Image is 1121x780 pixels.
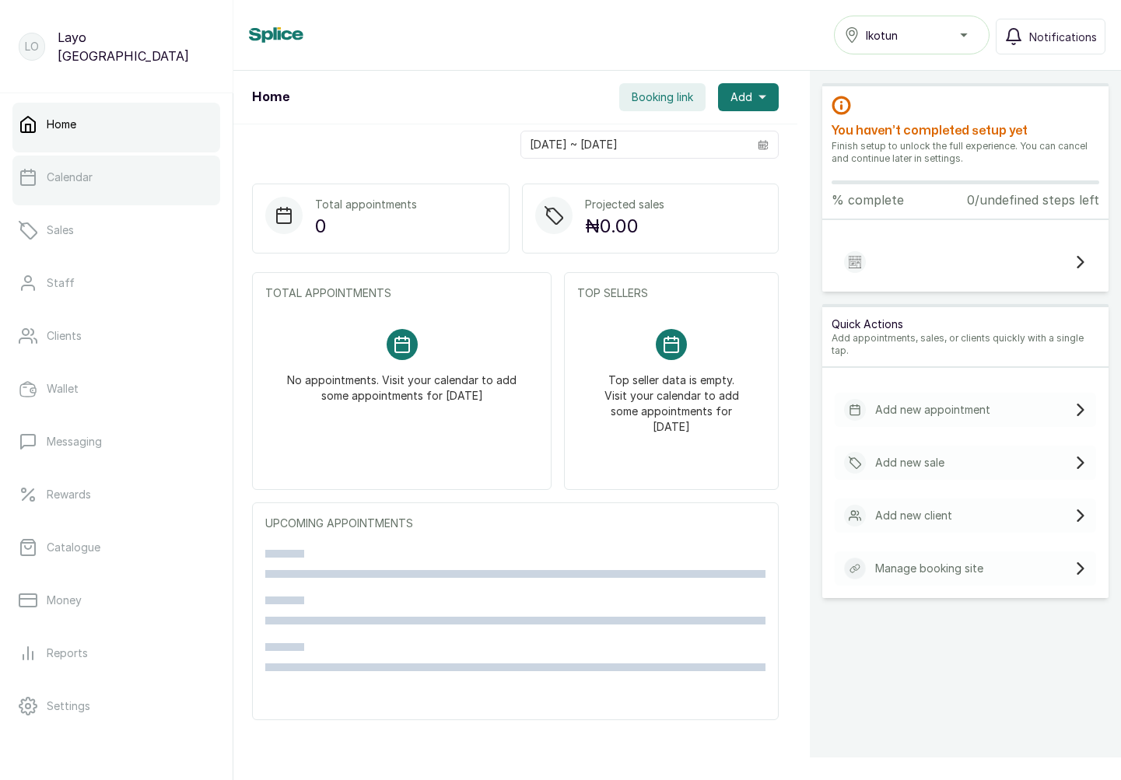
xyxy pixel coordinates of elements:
[265,516,765,531] p: UPCOMING APPOINTMENTS
[12,261,220,305] a: Staff
[718,83,779,111] button: Add
[585,212,664,240] p: ₦0.00
[47,328,82,344] p: Clients
[47,487,91,502] p: Rewards
[315,212,417,240] p: 0
[12,208,220,252] a: Sales
[47,540,100,555] p: Catalogue
[12,103,220,146] a: Home
[58,28,214,65] p: Layo [GEOGRAPHIC_DATA]
[619,83,706,111] button: Booking link
[252,88,289,107] h1: Home
[47,434,102,449] p: Messaging
[875,402,990,418] p: Add new appointment
[866,27,898,44] span: Ikotun
[47,275,75,291] p: Staff
[996,19,1105,54] button: Notifications
[832,140,1099,165] p: Finish setup to unlock the full experience. You can cancel and continue later in settings.
[47,170,93,185] p: Calendar
[875,508,952,523] p: Add new client
[730,89,752,105] span: Add
[1029,29,1097,45] span: Notifications
[632,89,693,105] span: Booking link
[47,645,88,661] p: Reports
[585,197,664,212] p: Projected sales
[875,455,944,470] p: Add new sale
[832,121,1099,140] h2: You haven’t completed setup yet
[315,197,417,212] p: Total appointments
[12,579,220,622] a: Money
[875,561,983,576] p: Manage booking site
[47,698,90,714] p: Settings
[521,131,748,158] input: Select date
[12,156,220,199] a: Calendar
[25,39,39,54] p: LO
[577,285,765,301] p: TOP SELLERS
[12,526,220,569] a: Catalogue
[284,360,520,404] p: No appointments. Visit your calendar to add some appointments for [DATE]
[967,191,1099,209] p: 0/undefined steps left
[832,317,1099,332] p: Quick Actions
[12,314,220,358] a: Clients
[758,139,769,150] svg: calendar
[47,593,82,608] p: Money
[12,367,220,411] a: Wallet
[596,360,747,435] p: Top seller data is empty. Visit your calendar to add some appointments for [DATE]
[12,420,220,463] a: Messaging
[12,684,220,728] a: Settings
[265,285,538,301] p: TOTAL APPOINTMENTS
[12,473,220,516] a: Rewards
[834,16,990,54] button: Ikotun
[47,381,79,397] p: Wallet
[832,191,904,209] p: % complete
[832,332,1099,357] p: Add appointments, sales, or clients quickly with a single tap.
[47,117,76,132] p: Home
[12,631,220,675] a: Reports
[47,222,74,238] p: Sales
